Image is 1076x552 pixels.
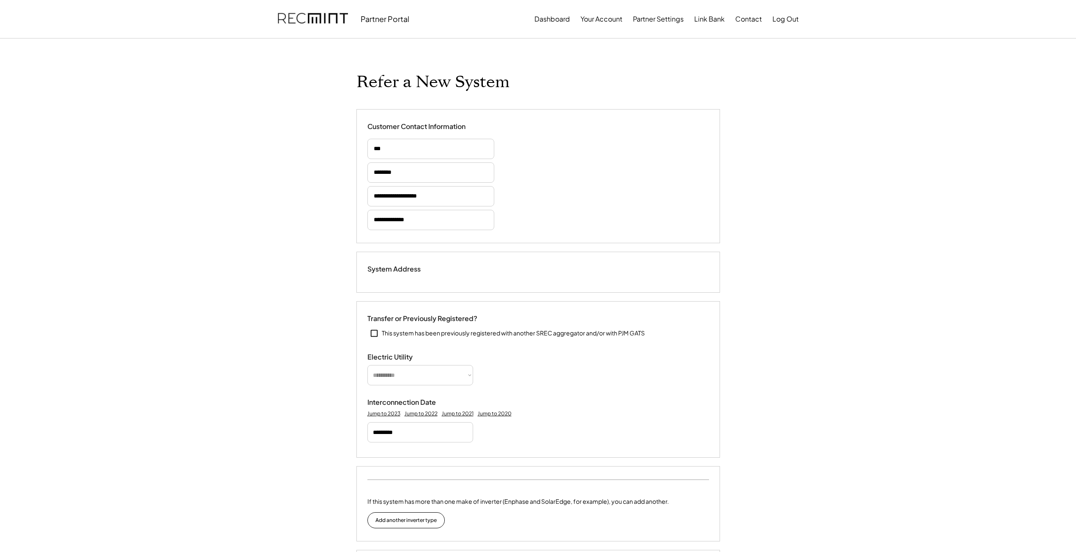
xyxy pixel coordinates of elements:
[633,11,684,27] button: Partner Settings
[367,353,452,362] div: Electric Utility
[382,329,645,338] div: This system has been previously registered with another SREC aggregator and/or with PJM GATS
[356,72,509,92] h1: Refer a New System
[367,122,465,131] div: Customer Contact Information
[367,497,669,506] div: If this system has more than one make of inverter (Enphase and SolarEdge, for example), you can a...
[367,314,477,323] div: Transfer or Previously Registered?
[772,11,799,27] button: Log Out
[694,11,725,27] button: Link Bank
[405,410,438,417] div: Jump to 2022
[534,11,570,27] button: Dashboard
[367,398,452,407] div: Interconnection Date
[278,5,348,33] img: recmint-logotype%403x.png
[361,14,409,24] div: Partner Portal
[367,512,445,528] button: Add another inverter type
[478,410,512,417] div: Jump to 2020
[367,410,400,417] div: Jump to 2023
[367,265,452,274] div: System Address
[442,410,474,417] div: Jump to 2021
[735,11,762,27] button: Contact
[580,11,622,27] button: Your Account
